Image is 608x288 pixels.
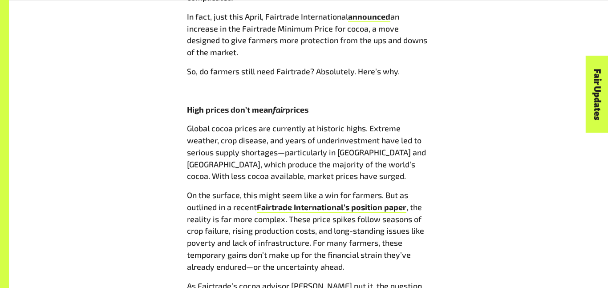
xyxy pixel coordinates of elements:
[187,123,426,181] span: Global cocoa prices are currently at historic highs. Extreme weather, crop disease, and years of ...
[273,105,285,114] span: fair
[257,202,406,213] a: Fairtrade International’s position paper
[187,202,424,272] span: , the reality is far more complex. These price spikes follow seasons of crop failure, rising prod...
[187,66,400,76] span: So, do farmers still need Fairtrade? Absolutely. Here’s why.
[187,105,273,114] span: High prices don’t mean
[187,12,348,21] span: In fact, just this April, Fairtrade International
[187,190,408,212] span: On the surface, this might seem like a win for farmers. But as outlined in a recent
[348,12,390,22] a: announced
[257,202,406,212] span: Fairtrade International’s position paper
[348,12,390,21] span: announced
[285,105,308,114] span: prices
